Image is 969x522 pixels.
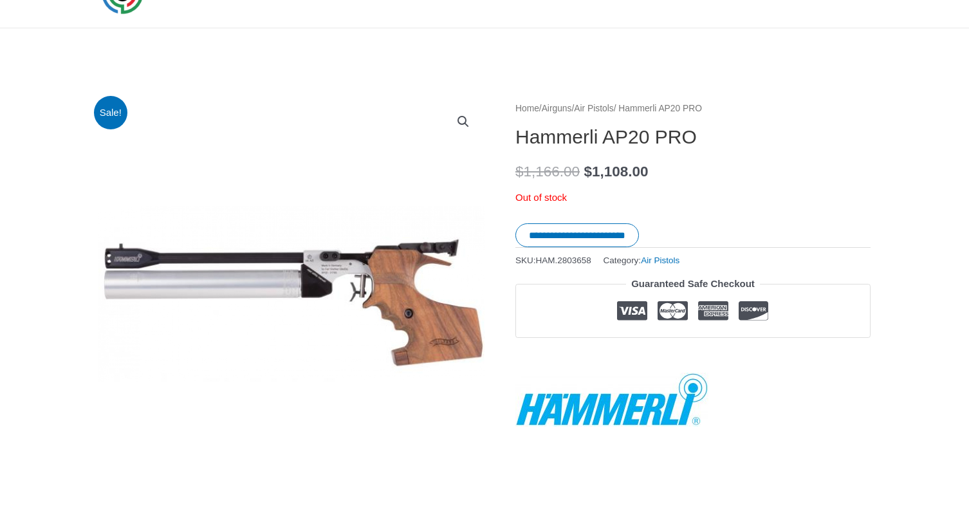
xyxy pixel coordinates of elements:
span: Sale! [94,96,128,130]
iframe: Customer reviews powered by Trustpilot [515,348,871,363]
span: SKU: [515,252,591,268]
a: Home [515,104,539,113]
legend: Guaranteed Safe Checkout [626,275,760,293]
span: $ [584,163,592,180]
a: Air Pistols [574,104,613,113]
img: Hammerli AP20 PRO [98,100,484,487]
bdi: 1,108.00 [584,163,648,180]
a: Air Pistols [641,256,679,265]
nav: Breadcrumb [515,100,871,117]
p: Out of stock [515,189,871,207]
h1: Hammerli AP20 PRO [515,126,871,149]
span: Category: [604,252,680,268]
a: Hämmerli [515,373,708,427]
bdi: 1,166.00 [515,163,580,180]
a: Airguns [542,104,572,113]
span: HAM.2803658 [536,256,591,265]
span: $ [515,163,524,180]
a: View full-screen image gallery [452,110,475,133]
